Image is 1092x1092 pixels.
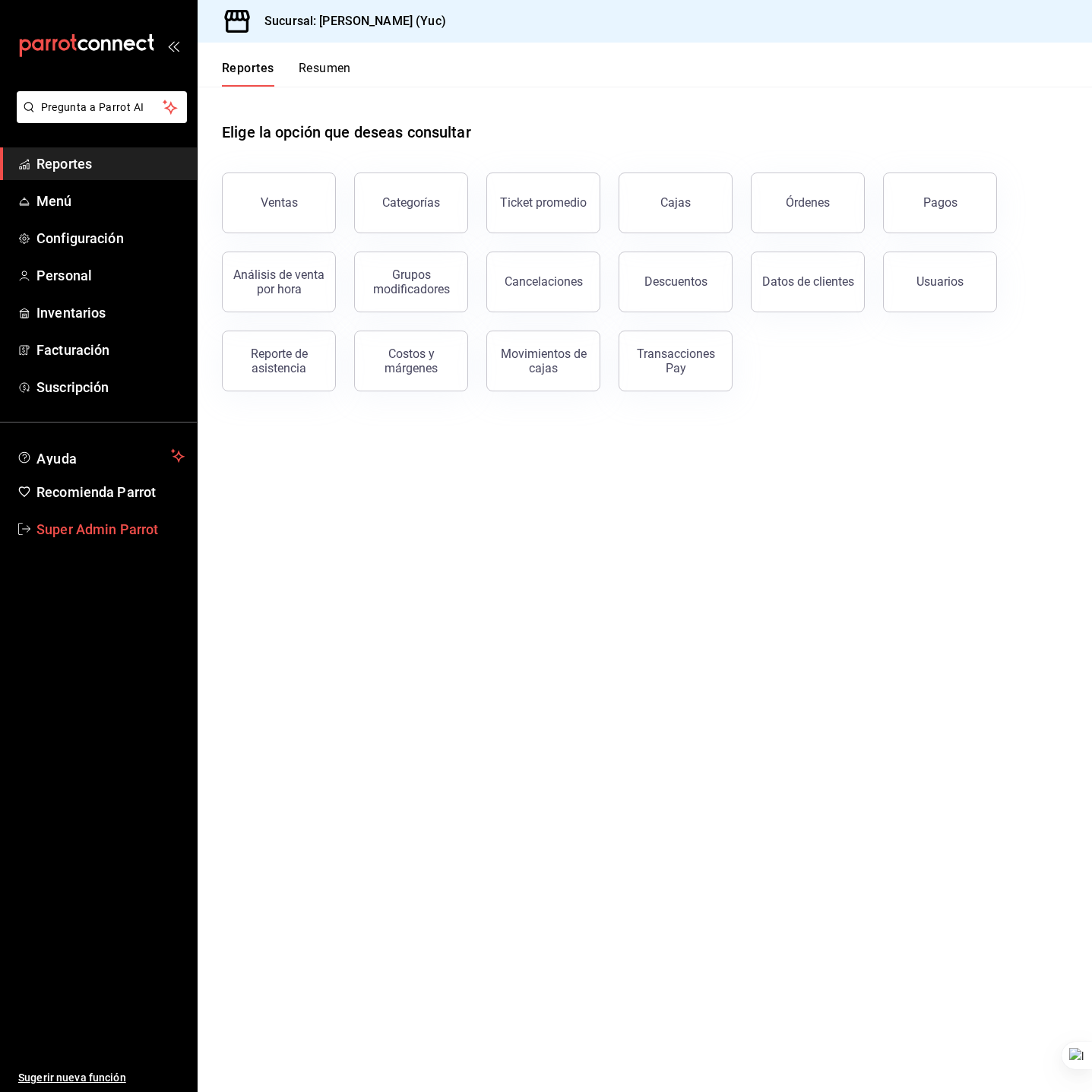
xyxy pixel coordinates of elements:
[923,195,957,210] div: Pagos
[232,347,326,375] div: Reporte de asistencia
[751,173,865,233] button: Órdenes
[354,331,468,391] button: Costos y márgenes
[36,447,165,465] span: Ayuda
[41,100,163,116] span: Pregunta a Parrot AI
[11,110,187,126] a: Pregunta a Parrot AI
[18,1070,185,1086] span: Sugerir nueva función
[786,195,830,210] div: Órdenes
[364,267,458,296] div: Grupos modificadores
[883,173,997,233] button: Pagos
[762,274,854,289] div: Datos de clientes
[486,173,600,233] button: Ticket promedio
[252,12,446,30] h3: Sucursal: [PERSON_NAME] (Yuc)
[364,347,458,375] div: Costos y márgenes
[232,267,326,296] div: Análisis de venta por hora
[500,195,587,210] div: Ticket promedio
[167,40,179,52] button: open_drawer_menu
[382,195,440,210] div: Categorías
[619,173,733,233] a: Cajas
[222,173,336,233] button: Ventas
[628,347,723,375] div: Transacciones Pay
[222,331,336,391] button: Reporte de asistencia
[354,173,468,233] button: Categorías
[354,252,468,312] button: Grupos modificadores
[36,340,185,360] span: Facturación
[644,274,707,289] div: Descuentos
[222,252,336,312] button: Análisis de venta por hora
[36,377,185,397] span: Suscripción
[261,195,298,210] div: Ventas
[619,331,733,391] button: Transacciones Pay
[505,274,583,289] div: Cancelaciones
[36,519,185,540] span: Super Admin Parrot
[916,274,964,289] div: Usuarios
[299,61,351,87] button: Resumen
[36,265,185,286] span: Personal
[619,252,733,312] button: Descuentos
[17,91,187,123] button: Pregunta a Parrot AI
[222,121,471,144] h1: Elige la opción que deseas consultar
[36,154,185,174] span: Reportes
[222,61,351,87] div: navigation tabs
[496,347,590,375] div: Movimientos de cajas
[883,252,997,312] button: Usuarios
[36,228,185,248] span: Configuración
[751,252,865,312] button: Datos de clientes
[36,191,185,211] span: Menú
[36,302,185,323] span: Inventarios
[486,252,600,312] button: Cancelaciones
[222,61,274,87] button: Reportes
[486,331,600,391] button: Movimientos de cajas
[36,482,185,502] span: Recomienda Parrot
[660,194,692,212] div: Cajas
